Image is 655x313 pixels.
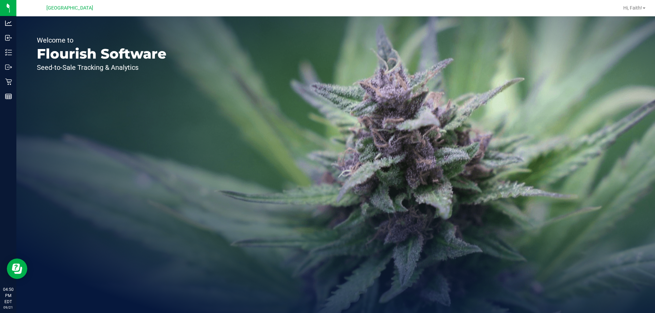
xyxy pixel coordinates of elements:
inline-svg: Inventory [5,49,12,56]
inline-svg: Reports [5,93,12,100]
inline-svg: Analytics [5,20,12,27]
p: Flourish Software [37,47,166,61]
inline-svg: Outbound [5,64,12,71]
span: [GEOGRAPHIC_DATA] [46,5,93,11]
inline-svg: Retail [5,78,12,85]
p: Welcome to [37,37,166,44]
p: 09/21 [3,305,13,310]
inline-svg: Inbound [5,34,12,41]
p: 04:50 PM EDT [3,286,13,305]
span: Hi, Faith! [623,5,642,11]
p: Seed-to-Sale Tracking & Analytics [37,64,166,71]
iframe: Resource center [7,259,27,279]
